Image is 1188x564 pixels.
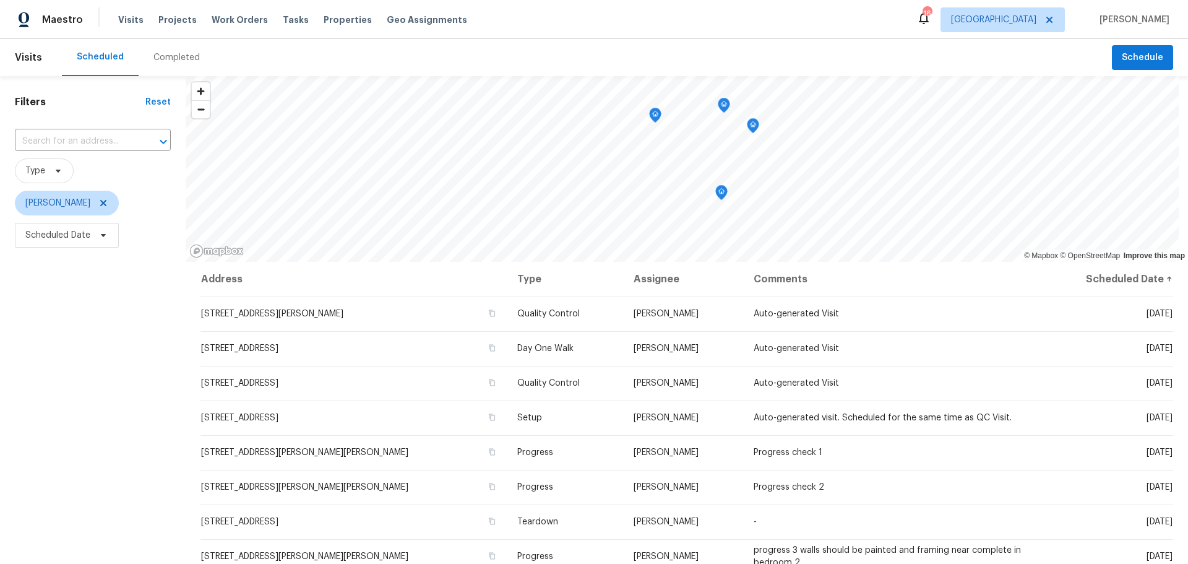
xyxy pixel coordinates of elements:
[1147,518,1173,526] span: [DATE]
[201,379,278,388] span: [STREET_ADDRESS]
[201,552,408,561] span: [STREET_ADDRESS][PERSON_NAME][PERSON_NAME]
[15,44,42,71] span: Visits
[517,518,558,526] span: Teardown
[1024,251,1058,260] a: Mapbox
[634,414,699,422] span: [PERSON_NAME]
[634,518,699,526] span: [PERSON_NAME]
[634,552,699,561] span: [PERSON_NAME]
[1060,251,1120,260] a: OpenStreetMap
[118,14,144,26] span: Visits
[1124,251,1185,260] a: Improve this map
[486,342,497,354] button: Copy Address
[517,310,580,318] span: Quality Control
[192,82,210,100] button: Zoom in
[486,516,497,527] button: Copy Address
[25,197,90,209] span: [PERSON_NAME]
[192,100,210,118] button: Zoom out
[517,414,542,422] span: Setup
[201,518,278,526] span: [STREET_ADDRESS]
[201,344,278,353] span: [STREET_ADDRESS]
[1147,310,1173,318] span: [DATE]
[145,96,171,108] div: Reset
[201,414,278,422] span: [STREET_ADDRESS]
[517,448,553,457] span: Progress
[1147,344,1173,353] span: [DATE]
[1147,448,1173,457] span: [DATE]
[1036,262,1173,297] th: Scheduled Date ↑
[754,344,839,353] span: Auto-generated Visit
[754,310,839,318] span: Auto-generated Visit
[200,262,507,297] th: Address
[387,14,467,26] span: Geo Assignments
[951,14,1036,26] span: [GEOGRAPHIC_DATA]
[42,14,83,26] span: Maestro
[486,481,497,492] button: Copy Address
[192,101,210,118] span: Zoom out
[747,118,759,137] div: Map marker
[283,15,309,24] span: Tasks
[77,51,124,63] div: Scheduled
[201,310,343,318] span: [STREET_ADDRESS][PERSON_NAME]
[634,483,699,492] span: [PERSON_NAME]
[1112,45,1173,71] button: Schedule
[634,379,699,388] span: [PERSON_NAME]
[624,262,744,297] th: Assignee
[754,379,839,388] span: Auto-generated Visit
[1147,483,1173,492] span: [DATE]
[634,448,699,457] span: [PERSON_NAME]
[189,244,244,258] a: Mapbox homepage
[923,7,931,20] div: 16
[25,165,45,177] span: Type
[153,51,200,64] div: Completed
[1147,414,1173,422] span: [DATE]
[517,379,580,388] span: Quality Control
[486,308,497,319] button: Copy Address
[718,98,730,117] div: Map marker
[517,483,553,492] span: Progress
[201,448,408,457] span: [STREET_ADDRESS][PERSON_NAME][PERSON_NAME]
[649,108,661,127] div: Map marker
[186,76,1179,262] canvas: Map
[486,377,497,388] button: Copy Address
[1147,552,1173,561] span: [DATE]
[634,344,699,353] span: [PERSON_NAME]
[634,310,699,318] span: [PERSON_NAME]
[754,414,1012,422] span: Auto-generated visit. Scheduled for the same time as QC Visit.
[15,132,136,151] input: Search for an address...
[507,262,624,297] th: Type
[15,96,145,108] h1: Filters
[486,550,497,562] button: Copy Address
[212,14,268,26] span: Work Orders
[25,229,90,241] span: Scheduled Date
[754,518,757,526] span: -
[715,185,728,204] div: Map marker
[324,14,372,26] span: Properties
[201,483,408,492] span: [STREET_ADDRESS][PERSON_NAME][PERSON_NAME]
[155,133,172,150] button: Open
[1095,14,1169,26] span: [PERSON_NAME]
[486,412,497,423] button: Copy Address
[1147,379,1173,388] span: [DATE]
[517,344,574,353] span: Day One Walk
[744,262,1036,297] th: Comments
[754,483,824,492] span: Progress check 2
[486,446,497,458] button: Copy Address
[1122,50,1163,66] span: Schedule
[754,448,822,457] span: Progress check 1
[158,14,197,26] span: Projects
[517,552,553,561] span: Progress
